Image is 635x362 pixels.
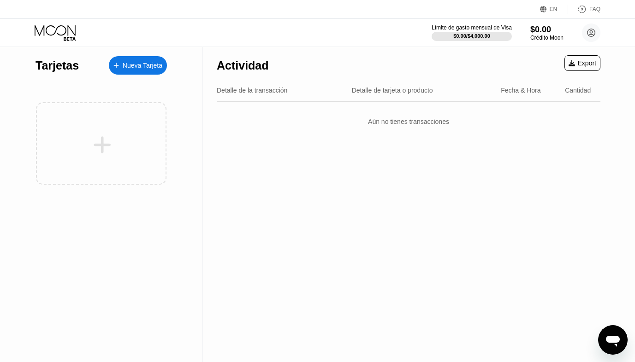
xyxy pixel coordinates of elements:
div: Nueva Tarjeta [123,62,162,70]
div: FAQ [568,5,600,14]
div: Crédito Moon [530,35,564,41]
div: EN [550,6,558,12]
div: Detalle de la transacción [217,87,287,94]
div: Nueva Tarjeta [109,56,167,75]
div: Actividad [217,59,269,72]
div: $0.00Crédito Moon [530,25,564,41]
div: Límite de gasto mensual de Visa$0.00/$4,000.00 [432,24,512,41]
div: $0.00 [530,25,564,35]
div: Aún no tienes transacciones [217,109,600,134]
div: EN [540,5,568,14]
div: Cantidad [565,87,591,94]
div: Export [569,59,596,67]
div: Export [564,55,600,71]
div: $0.00 / $4,000.00 [453,33,490,39]
div: FAQ [589,6,600,12]
div: Límite de gasto mensual de Visa [432,24,512,31]
div: Fecha & Hora [501,87,540,94]
div: Detalle de tarjeta o producto [352,87,433,94]
div: Tarjetas [36,59,79,72]
iframe: Botón para iniciar la ventana de mensajería [598,325,628,355]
